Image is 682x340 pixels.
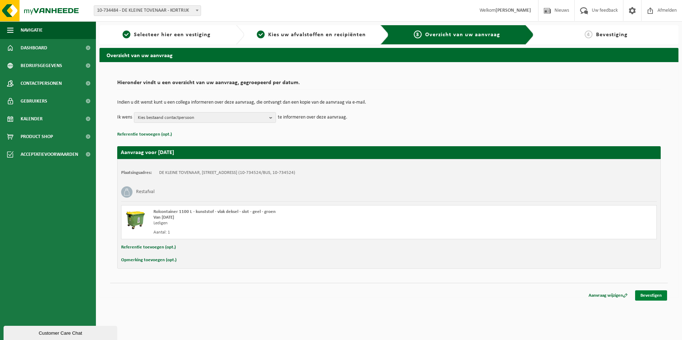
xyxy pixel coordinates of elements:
[94,6,201,16] span: 10-734484 - DE KLEINE TOVENAAR - KORTRIJK
[153,209,276,214] span: Rolcontainer 1100 L - kunststof - vlak deksel - slot - geel - groen
[153,220,417,226] div: Ledigen
[635,290,667,301] a: Bevestigen
[425,32,500,38] span: Overzicht van uw aanvraag
[117,100,661,105] p: Indien u dit wenst kunt u een collega informeren over deze aanvraag, die ontvangt dan een kopie v...
[134,112,276,123] button: Kies bestaand contactpersoon
[21,92,47,110] span: Gebruikers
[21,21,43,39] span: Navigatie
[138,113,266,123] span: Kies bestaand contactpersoon
[136,186,155,198] h3: Restafval
[596,32,628,38] span: Bevestiging
[121,170,152,175] strong: Plaatsingsadres:
[257,31,265,38] span: 2
[125,209,146,230] img: WB-1100-HPE-GN-51.png
[4,324,119,340] iframe: chat widget
[21,57,62,75] span: Bedrijfsgegevens
[248,31,375,39] a: 2Kies uw afvalstoffen en recipiënten
[153,230,417,235] div: Aantal: 1
[134,32,211,38] span: Selecteer hier een vestiging
[278,112,347,123] p: te informeren over deze aanvraag.
[94,5,201,16] span: 10-734484 - DE KLEINE TOVENAAR - KORTRIJK
[121,150,174,155] strong: Aanvraag voor [DATE]
[496,8,531,13] strong: [PERSON_NAME]
[21,128,53,146] span: Product Shop
[21,146,78,163] span: Acceptatievoorwaarden
[117,112,132,123] p: Ik wens
[121,256,177,265] button: Opmerking toevoegen (opt.)
[583,290,633,301] a: Aanvraag wijzigen
[103,31,230,39] a: 1Selecteer hier een vestiging
[117,80,661,89] h2: Hieronder vindt u een overzicht van uw aanvraag, gegroepeerd per datum.
[585,31,592,38] span: 4
[414,31,422,38] span: 3
[99,48,678,62] h2: Overzicht van uw aanvraag
[159,170,295,176] td: DE KLEINE TOVENAAR, [STREET_ADDRESS] (10-734524/BUS, 10-734524)
[123,31,130,38] span: 1
[21,110,43,128] span: Kalender
[21,39,47,57] span: Dashboard
[153,215,174,220] strong: Van [DATE]
[117,130,172,139] button: Referentie toevoegen (opt.)
[121,243,176,252] button: Referentie toevoegen (opt.)
[21,75,62,92] span: Contactpersonen
[268,32,366,38] span: Kies uw afvalstoffen en recipiënten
